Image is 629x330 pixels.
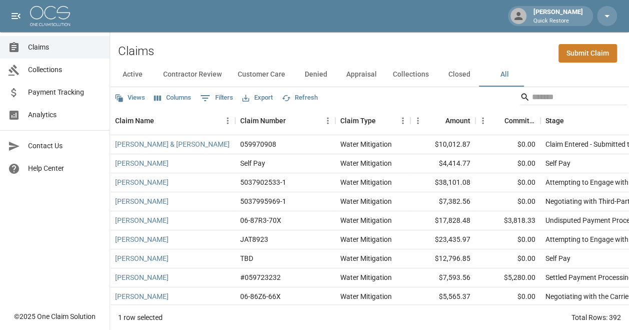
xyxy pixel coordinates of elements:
[155,63,230,87] button: Contractor Review
[28,110,102,120] span: Analytics
[240,90,275,106] button: Export
[240,272,281,282] div: #059723232
[410,154,475,173] div: $4,414.77
[410,211,475,230] div: $17,828.48
[340,196,392,206] div: Water Mitigation
[475,249,540,268] div: $0.00
[410,135,475,154] div: $10,012.87
[545,158,570,168] div: Self Pay
[28,87,102,98] span: Payment Tracking
[338,63,385,87] button: Appraisal
[410,113,425,128] button: Menu
[475,192,540,211] div: $0.00
[431,114,445,128] button: Sort
[279,90,320,106] button: Refresh
[340,291,392,301] div: Water Mitigation
[475,113,490,128] button: Menu
[240,139,276,149] div: 059970908
[410,287,475,306] div: $5,565.37
[340,158,392,168] div: Water Mitigation
[110,63,155,87] button: Active
[220,113,235,128] button: Menu
[14,311,96,321] div: © 2025 One Claim Solution
[115,253,169,263] a: [PERSON_NAME]
[376,114,390,128] button: Sort
[240,291,281,301] div: 06-86Z6-66X
[28,42,102,53] span: Claims
[335,107,410,135] div: Claim Type
[115,272,169,282] a: [PERSON_NAME]
[115,177,169,187] a: [PERSON_NAME]
[112,90,148,106] button: Views
[240,253,253,263] div: TBD
[240,177,286,187] div: 5037902533-1
[235,107,335,135] div: Claim Number
[240,158,265,168] div: Self Pay
[475,173,540,192] div: $0.00
[520,89,627,107] div: Search
[545,253,570,263] div: Self Pay
[240,196,286,206] div: 5037995969-1
[152,90,194,106] button: Select columns
[475,230,540,249] div: $0.00
[340,107,376,135] div: Claim Type
[110,63,629,87] div: dynamic tabs
[410,107,475,135] div: Amount
[154,114,168,128] button: Sort
[115,234,169,244] a: [PERSON_NAME]
[558,44,617,63] a: Submit Claim
[240,234,268,244] div: JAT8923
[240,215,281,225] div: 06-87R3-70X
[475,154,540,173] div: $0.00
[340,234,392,244] div: Water Mitigation
[437,63,482,87] button: Closed
[385,63,437,87] button: Collections
[115,107,154,135] div: Claim Name
[340,177,392,187] div: Water Mitigation
[110,107,235,135] div: Claim Name
[30,6,70,26] img: ocs-logo-white-transparent.png
[340,253,392,263] div: Water Mitigation
[475,135,540,154] div: $0.00
[340,139,392,149] div: Water Mitigation
[28,163,102,174] span: Help Center
[340,215,392,225] div: Water Mitigation
[410,249,475,268] div: $12,796.85
[6,6,26,26] button: open drawer
[445,107,470,135] div: Amount
[395,113,410,128] button: Menu
[410,192,475,211] div: $7,382.56
[115,139,230,149] a: [PERSON_NAME] & [PERSON_NAME]
[475,287,540,306] div: $0.00
[482,63,527,87] button: All
[320,113,335,128] button: Menu
[410,173,475,192] div: $38,101.08
[230,63,293,87] button: Customer Care
[545,107,564,135] div: Stage
[475,211,540,230] div: $3,818.33
[198,90,236,106] button: Show filters
[410,230,475,249] div: $23,435.97
[286,114,300,128] button: Sort
[475,107,540,135] div: Committed Amount
[293,63,338,87] button: Denied
[240,107,286,135] div: Claim Number
[28,141,102,151] span: Contact Us
[475,268,540,287] div: $5,280.00
[504,107,535,135] div: Committed Amount
[118,44,154,59] h2: Claims
[115,196,169,206] a: [PERSON_NAME]
[340,272,392,282] div: Water Mitigation
[410,268,475,287] div: $7,593.56
[115,158,169,168] a: [PERSON_NAME]
[533,17,583,26] p: Quick Restore
[571,312,621,322] div: Total Rows: 392
[28,65,102,75] span: Collections
[564,114,578,128] button: Sort
[115,215,169,225] a: [PERSON_NAME]
[529,7,587,25] div: [PERSON_NAME]
[118,312,163,322] div: 1 row selected
[115,291,169,301] a: [PERSON_NAME]
[490,114,504,128] button: Sort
